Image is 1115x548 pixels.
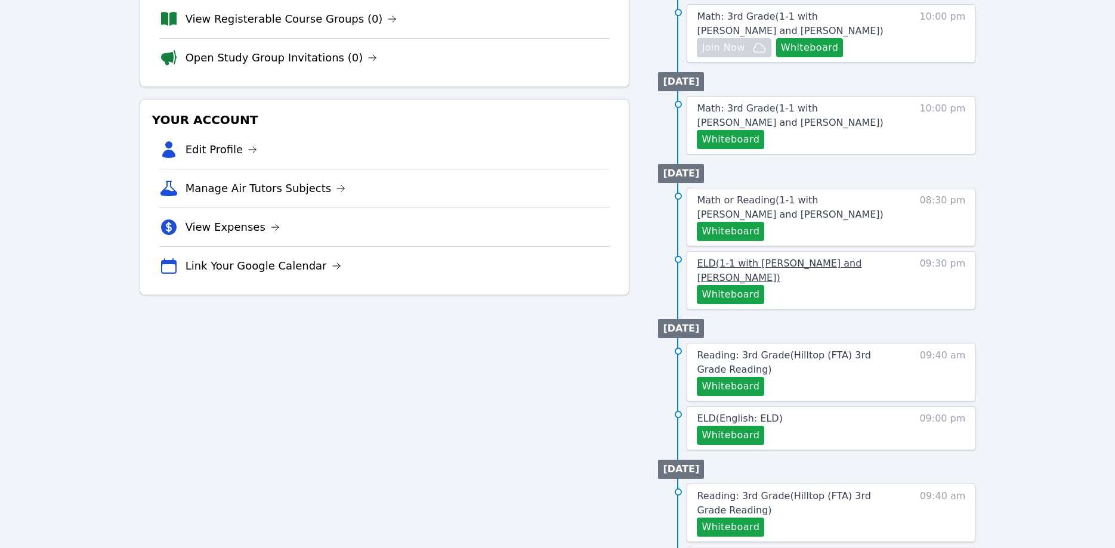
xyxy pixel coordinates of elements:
[697,222,764,241] button: Whiteboard
[658,164,704,183] li: [DATE]
[697,130,764,149] button: Whiteboard
[697,38,771,57] button: Join Now
[697,490,870,516] span: Reading: 3rd Grade ( Hilltop (FTA) 3rd Grade Reading )
[697,413,782,424] span: ELD ( English: ELD )
[919,101,965,149] span: 10:00 pm
[697,194,883,220] span: Math or Reading ( 1-1 with [PERSON_NAME] and [PERSON_NAME] )
[186,180,346,197] a: Manage Air Tutors Subjects
[186,258,341,274] a: Link Your Google Calendar
[697,256,898,285] a: ELD(1-1 with [PERSON_NAME] and [PERSON_NAME])
[776,38,844,57] button: Whiteboard
[697,101,898,130] a: Math: 3rd Grade(1-1 with [PERSON_NAME] and [PERSON_NAME])
[920,489,966,537] span: 09:40 am
[919,193,965,241] span: 08:30 pm
[697,411,782,426] a: ELD(English: ELD)
[186,49,378,66] a: Open Study Group Invitations (0)
[697,518,764,537] button: Whiteboard
[919,411,965,445] span: 09:00 pm
[697,348,898,377] a: Reading: 3rd Grade(Hilltop (FTA) 3rd Grade Reading)
[697,349,870,375] span: Reading: 3rd Grade ( Hilltop (FTA) 3rd Grade Reading )
[658,72,704,91] li: [DATE]
[186,219,280,236] a: View Expenses
[697,10,898,38] a: Math: 3rd Grade(1-1 with [PERSON_NAME] and [PERSON_NAME])
[697,193,898,222] a: Math or Reading(1-1 with [PERSON_NAME] and [PERSON_NAME])
[920,348,966,396] span: 09:40 am
[697,489,898,518] a: Reading: 3rd Grade(Hilltop (FTA) 3rd Grade Reading)
[702,41,745,55] span: Join Now
[697,11,883,36] span: Math: 3rd Grade ( 1-1 with [PERSON_NAME] and [PERSON_NAME] )
[697,103,883,128] span: Math: 3rd Grade ( 1-1 with [PERSON_NAME] and [PERSON_NAME] )
[150,109,620,131] h3: Your Account
[186,11,397,27] a: View Registerable Course Groups (0)
[697,426,764,445] button: Whiteboard
[697,258,861,283] span: ELD ( 1-1 with [PERSON_NAME] and [PERSON_NAME] )
[919,256,965,304] span: 09:30 pm
[186,141,258,158] a: Edit Profile
[919,10,965,57] span: 10:00 pm
[697,377,764,396] button: Whiteboard
[697,285,764,304] button: Whiteboard
[658,460,704,479] li: [DATE]
[658,319,704,338] li: [DATE]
